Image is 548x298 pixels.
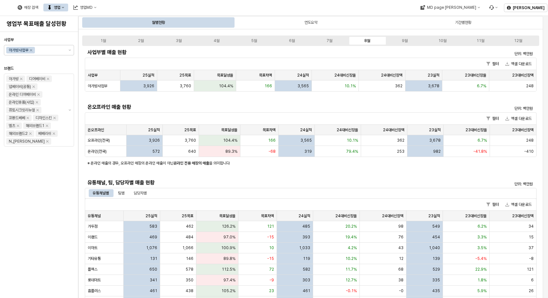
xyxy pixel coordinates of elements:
[268,138,276,143] span: 166
[398,267,403,272] span: 68
[265,83,272,89] span: 166
[43,4,68,11] button: 영업
[47,78,49,80] div: Remove 디어베이비
[84,38,122,44] label: 1월
[399,288,403,293] span: -0
[149,267,157,272] span: 650
[219,213,236,219] span: 목표달성율
[88,149,107,154] span: 온라인(전국)
[26,117,29,119] div: Remove 꼬똥드베베
[93,189,109,197] div: 유통채널별
[345,277,357,283] span: 12.7%
[327,38,332,43] div: 7월
[179,73,191,78] span: 25목표
[303,267,310,272] span: 582
[88,83,107,89] span: 아가방사업부
[149,224,157,229] span: 583
[503,60,534,68] button: 엑셀 다운로드
[512,73,534,78] span: 23대비신장액
[88,213,101,219] span: 유통채널
[88,234,98,240] span: 이랜드
[88,267,98,272] span: 플렉스
[499,38,537,44] label: 12월
[37,93,40,96] div: Remove 온라인 디어베이비
[304,149,312,154] span: 319
[526,83,534,89] span: 248
[188,149,196,154] span: 640
[346,149,358,154] span: 79.4%
[36,115,52,121] div: 디자인스킨
[221,245,236,250] span: 100.9%
[302,234,310,240] span: 393
[160,38,198,44] label: 3월
[477,288,487,293] span: 5.9%
[475,267,487,272] span: 22.9%
[503,115,534,122] button: 엑셀 다운로드
[143,73,154,78] span: 25실적
[4,66,14,71] span: 브랜드
[30,49,32,51] div: Remove 아가방사업부
[299,245,310,250] span: 1,033
[9,91,36,98] div: 온라인 디어베이비
[14,4,42,11] div: 매장 검색
[433,267,440,272] span: 529
[36,101,38,104] div: Remove 온라인용품(사입)
[429,245,440,250] span: 1,040
[9,83,31,90] div: 냅베이비(공통)
[259,73,272,78] span: 목표차액
[78,16,548,298] main: App Frame
[395,83,403,89] span: 362
[267,224,274,229] span: 121
[150,288,157,293] span: 461
[531,277,534,283] span: 6
[88,73,98,78] span: 사업부
[88,138,110,143] span: 오프라인(전국)
[182,213,193,219] span: 25목표
[130,189,151,197] div: 담당자별
[7,21,71,27] h4: 영업부 목표매출 달성현황
[221,288,236,293] span: 105.2%
[180,83,191,89] span: 3,760
[304,19,317,26] div: 연도요약
[148,127,160,133] span: 25실적
[9,99,34,106] div: 온라인용품(사입)
[475,256,487,261] span: -5.4%
[145,213,157,219] span: 25실적
[345,267,357,272] span: 11.7%
[526,138,534,143] span: 248
[149,138,160,143] span: 3,926
[477,234,487,240] span: 3.3%
[134,189,147,197] div: 담당자별
[29,132,32,135] div: Remove 해외브랜드2
[398,224,403,229] span: 98
[150,256,157,261] span: 131
[46,140,49,143] div: Remove N_이야이야오
[4,37,14,42] span: 사업부
[337,127,358,133] span: 24대비신장율
[32,85,35,88] div: Remove 냅베이비(공통)
[9,115,25,121] div: 꼬똥드베베
[529,288,534,293] span: 26
[432,288,440,293] span: 435
[186,224,193,229] span: 462
[477,245,487,250] span: 3.5%
[345,224,357,229] span: 20.2%
[9,76,19,82] div: 아가방
[428,106,533,111] p: 단위: 백만원
[20,78,23,80] div: Remove 아가방
[176,38,182,43] div: 3월
[143,83,154,89] span: 3,926
[87,179,421,186] h5: 유통채널, 팀, 담당자별 매출 현황
[185,138,196,143] span: 3,760
[503,201,534,208] button: 엑셀 다운로드
[217,73,233,78] span: 목표달성율
[87,160,459,166] p: ※ 온라인 매출의 경우, 오프라인 매장의 온라인 매출이 아닌 을 의미합니다
[223,277,236,283] span: 97.4%
[429,127,441,133] span: 23실적
[424,38,462,44] label: 10월
[146,245,157,250] span: 1,076
[346,288,357,293] span: -0.1%
[9,138,45,145] div: N_[PERSON_NAME]
[428,73,439,78] span: 23실적
[289,38,295,43] div: 6월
